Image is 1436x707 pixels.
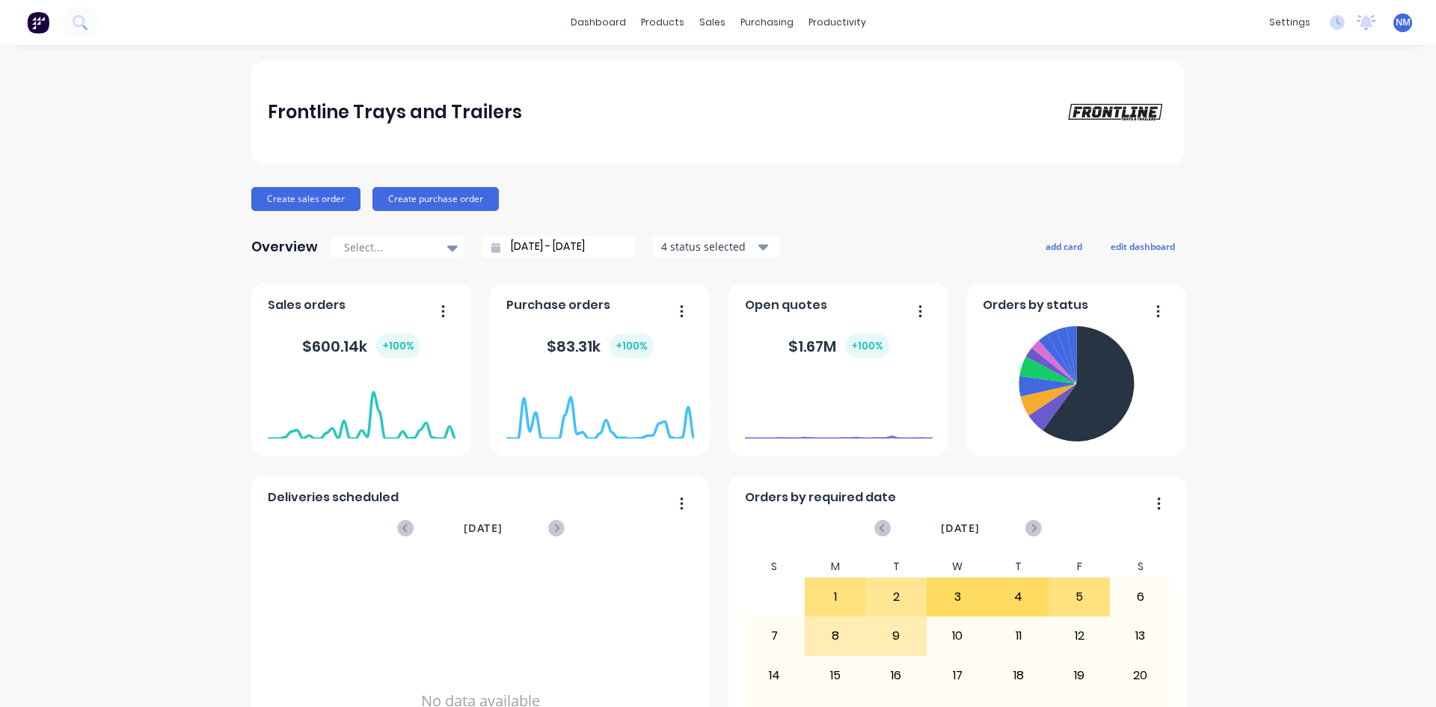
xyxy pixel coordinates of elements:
[927,657,987,694] div: 17
[1064,100,1168,123] img: Frontline Trays and Trailers
[506,296,610,314] span: Purchase orders
[251,187,360,211] button: Create sales order
[1111,617,1170,655] div: 13
[788,334,889,358] div: $ 1.67M
[983,296,1088,314] span: Orders by status
[801,11,874,34] div: productivity
[1049,578,1109,616] div: 5
[867,657,927,694] div: 16
[376,334,420,358] div: + 100 %
[1036,236,1092,256] button: add card
[1262,11,1318,34] div: settings
[845,334,889,358] div: + 100 %
[989,657,1049,694] div: 18
[1396,16,1411,29] span: NM
[927,556,988,578] div: W
[941,520,980,536] span: [DATE]
[806,578,865,616] div: 1
[867,578,927,616] div: 2
[633,11,692,34] div: products
[988,556,1049,578] div: T
[268,296,346,314] span: Sales orders
[661,239,755,254] div: 4 status selected
[464,520,503,536] span: [DATE]
[805,556,866,578] div: M
[1111,657,1170,694] div: 20
[806,657,865,694] div: 15
[610,334,654,358] div: + 100 %
[927,578,987,616] div: 3
[745,296,827,314] span: Open quotes
[251,232,318,262] div: Overview
[372,187,499,211] button: Create purchase order
[268,489,399,506] span: Deliveries scheduled
[547,334,654,358] div: $ 83.31k
[692,11,733,34] div: sales
[989,578,1049,616] div: 4
[989,617,1049,655] div: 11
[733,11,801,34] div: purchasing
[268,97,522,127] div: Frontline Trays and Trailers
[1049,556,1110,578] div: F
[1049,657,1109,694] div: 19
[27,11,49,34] img: Factory
[1110,556,1171,578] div: S
[1111,578,1170,616] div: 6
[927,617,987,655] div: 10
[563,11,633,34] a: dashboard
[745,617,805,655] div: 7
[1049,617,1109,655] div: 12
[806,617,865,655] div: 8
[744,556,806,578] div: S
[653,236,780,258] button: 4 status selected
[302,334,420,358] div: $ 600.14k
[745,657,805,694] div: 14
[866,556,927,578] div: T
[867,617,927,655] div: 9
[1101,236,1185,256] button: edit dashboard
